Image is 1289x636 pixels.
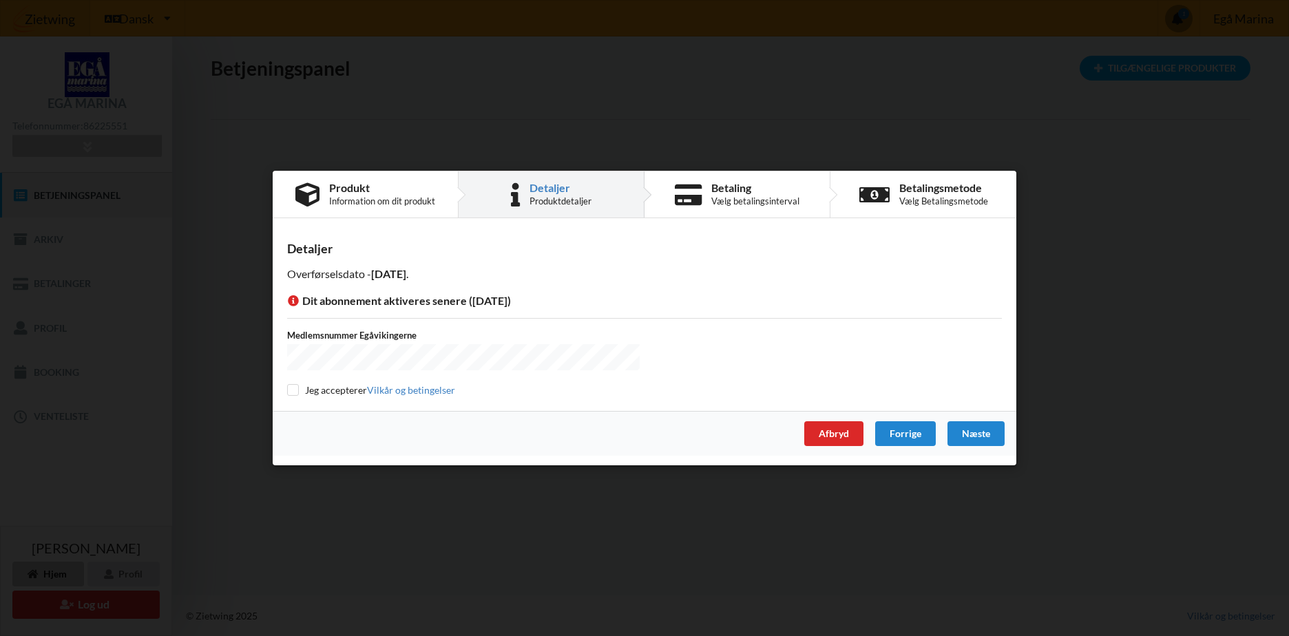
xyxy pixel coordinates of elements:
span: Dit abonnement aktiveres senere ([DATE]) [287,293,511,306]
div: Detaljer [287,240,1002,256]
a: Vilkår og betingelser [367,384,455,396]
div: Afbryd [804,421,863,446]
div: Vælg Betalingsmetode [899,195,988,206]
div: Forrige [875,421,936,446]
div: Næste [947,421,1005,446]
label: Medlemsnummer Egåvikingerne [287,329,640,341]
p: Overførselsdato - . [287,266,1002,282]
div: Information om dit produkt [329,195,435,206]
div: Detaljer [530,182,591,193]
div: Betalingsmetode [899,182,988,193]
div: Produkt [329,182,435,193]
label: Jeg accepterer [287,384,455,396]
b: [DATE] [371,267,406,280]
div: Produktdetaljer [530,195,591,206]
div: Vælg betalingsinterval [711,195,799,206]
div: Betaling [711,182,799,193]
